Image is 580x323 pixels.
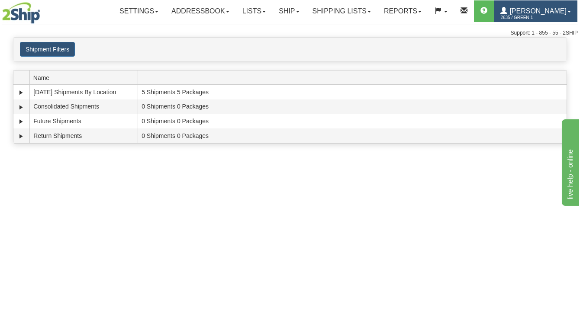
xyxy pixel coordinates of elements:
[29,99,138,114] td: Consolidated Shipments
[560,117,579,205] iframe: chat widget
[272,0,306,22] a: Ship
[113,0,165,22] a: Settings
[6,5,80,16] div: live help - online
[17,103,26,112] a: Expand
[165,0,236,22] a: Addressbook
[29,114,138,128] td: Future Shipments
[29,85,138,99] td: [DATE] Shipments By Location
[33,71,138,84] span: Name
[236,0,272,22] a: Lists
[2,29,578,37] div: Support: 1 - 855 - 55 - 2SHIP
[29,128,138,143] td: Return Shipments
[17,88,26,97] a: Expand
[17,117,26,126] a: Expand
[494,0,577,22] a: [PERSON_NAME] 2635 / Green-1
[138,85,567,99] td: 5 Shipments 5 Packages
[138,114,567,128] td: 0 Shipments 0 Packages
[2,2,40,24] img: logo2635.jpg
[306,0,377,22] a: Shipping lists
[138,99,567,114] td: 0 Shipments 0 Packages
[507,7,567,15] span: [PERSON_NAME]
[138,128,567,143] td: 0 Shipments 0 Packages
[377,0,428,22] a: Reports
[17,132,26,141] a: Expand
[20,42,75,57] button: Shipment Filters
[500,13,565,22] span: 2635 / Green-1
